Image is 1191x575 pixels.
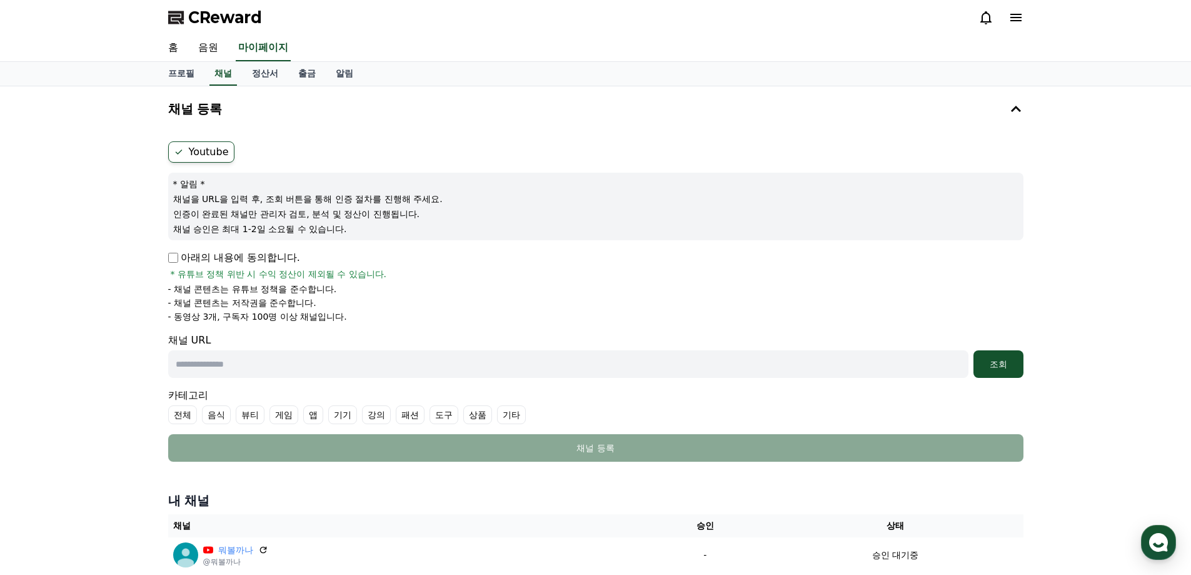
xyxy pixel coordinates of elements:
span: 설정 [193,415,208,425]
label: 전체 [168,405,197,424]
div: 채널 URL [168,333,1023,378]
th: 채널 [168,514,643,537]
span: * 유튜브 정책 위반 시 수익 정산이 제외될 수 있습니다. [171,268,387,280]
a: 프로필 [158,62,204,86]
p: 승인 대기중 [872,549,918,562]
label: 도구 [430,405,458,424]
p: 아래의 내용에 동의합니다. [168,250,300,265]
a: CReward [168,8,262,28]
label: 상품 [463,405,492,424]
span: 홈 [39,415,47,425]
p: - 채널 콘텐츠는 유튜브 정책을 준수합니다. [168,283,337,295]
span: 대화 [114,416,129,426]
span: CReward [188,8,262,28]
a: 마이페이지 [236,35,291,61]
a: 대화 [83,397,161,428]
div: 채널 등록 [193,442,998,454]
button: 채널 등록 [163,91,1028,126]
label: 음식 [202,405,231,424]
a: 음원 [188,35,228,61]
a: 알림 [326,62,363,86]
a: 홈 [158,35,188,61]
a: 홈 [4,397,83,428]
a: 정산서 [242,62,288,86]
p: 채널을 URL을 입력 후, 조회 버튼을 통해 인증 절차를 진행해 주세요. [173,193,1018,205]
a: 설정 [161,397,240,428]
label: 기타 [497,405,526,424]
button: 조회 [973,350,1023,378]
a: 뭐볼까나 [218,544,253,557]
img: 뭐볼까나 [173,542,198,567]
p: @뭐볼까나 [203,557,268,567]
label: 패션 [396,405,425,424]
h4: 내 채널 [168,492,1023,509]
p: 채널 승인은 최대 1-2일 소요될 수 있습니다. [173,223,1018,235]
p: - [648,549,762,562]
h4: 채널 등록 [168,102,223,116]
label: 기기 [328,405,357,424]
label: 게임 [269,405,298,424]
button: 채널 등록 [168,434,1023,462]
p: - 동영상 3개, 구독자 100명 이상 채널입니다. [168,310,347,323]
a: 채널 [209,62,237,86]
label: Youtube [168,141,234,163]
label: 강의 [362,405,391,424]
div: 카테고리 [168,388,1023,424]
th: 승인 [643,514,767,537]
div: 조회 [978,358,1018,370]
label: 뷰티 [236,405,264,424]
p: - 채널 콘텐츠는 저작권을 준수합니다. [168,297,316,309]
label: 앱 [303,405,323,424]
p: 인증이 완료된 채널만 관리자 검토, 분석 및 정산이 진행됩니다. [173,208,1018,220]
a: 출금 [288,62,326,86]
th: 상태 [767,514,1023,537]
